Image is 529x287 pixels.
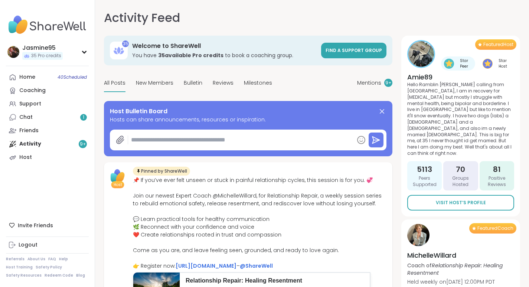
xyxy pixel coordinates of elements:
span: 40 Scheduled [58,74,87,80]
p: Coach of [407,262,514,277]
span: 5113 [417,164,432,175]
a: Chat1 [6,111,89,124]
div: Coaching [19,87,46,94]
span: Star Host [494,58,511,69]
span: Host Bulletin Board [110,107,167,116]
a: Support [6,97,89,111]
h4: Amie89 [407,72,514,82]
a: [URL][DOMAIN_NAME] [176,262,236,270]
span: Peers Supported [410,175,439,188]
span: Milestones [244,79,272,87]
p: Held weekly on [DATE] 12:00PM PDT [407,278,514,286]
span: Featured Host [483,42,513,48]
a: About Us [27,257,45,262]
span: 9 + [385,80,392,86]
span: 1 [83,114,84,121]
div: 35 [122,40,129,47]
a: Blog [76,273,85,278]
span: Positive Reviews [483,175,511,188]
img: Star Host [483,59,493,69]
img: Jasmine95 [7,46,19,58]
span: 70 [456,164,465,175]
a: FAQ [48,257,56,262]
h1: Activity Feed [104,9,180,27]
h3: Welcome to ShareWell [132,42,317,50]
i: Relationship Repair: Healing Resentment [407,262,503,277]
img: Star Peer [444,59,454,69]
div: Home [19,74,35,81]
span: Visit Host’s Profile [436,199,486,206]
a: Host Training [6,265,33,270]
span: Star Peer [455,58,472,69]
p: Relationship Repair: Healing Resentment [186,277,364,285]
a: Redeem Code [45,273,73,278]
span: Featured Coach [477,225,513,231]
a: Home40Scheduled [6,71,89,84]
p: Hello Ramblin [PERSON_NAME] calling from [GEOGRAPHIC_DATA], I am in recovery for [MEDICAL_DATA] b... [407,82,514,157]
span: Mentions [357,79,381,87]
a: Visit Host’s Profile [407,195,514,211]
a: Host [6,151,89,164]
b: 35 available Pro credit s [158,52,223,59]
h4: MichelleWillard [407,251,514,260]
span: Hosts can share announcements, resources or inspiration. [110,116,386,124]
a: Find a support group [321,43,386,58]
span: 35 Pro credits [31,53,61,59]
div: Chat [19,114,33,121]
div: 📌 If you’ve ever felt unseen or stuck in painful relationship cycles, this session is for you. 💞 ... [133,176,388,270]
span: Bulletin [184,79,202,87]
div: Pinned by ShareWell [133,167,190,176]
div: Support [19,100,41,108]
img: Amie89 [408,41,434,67]
span: Reviews [213,79,234,87]
span: Find a support group [326,47,382,53]
a: Safety Policy [36,265,62,270]
h3: You have to book a coaching group. [132,52,317,59]
div: Logout [19,241,37,249]
div: Invite Friends [6,219,89,232]
a: Coaching [6,84,89,97]
a: Referrals [6,257,25,262]
img: MichelleWillard [407,224,430,246]
a: Safety Resources [6,273,42,278]
span: Groups Hosted [446,175,475,188]
img: ShareWell Nav Logo [6,12,89,38]
span: 81 [493,164,501,175]
div: Host [19,154,32,161]
span: Host [114,182,122,187]
a: @ShareWell [240,262,273,270]
a: Help [59,257,68,262]
div: Jasmine95 [22,44,63,52]
span: New Members [136,79,173,87]
span: All Posts [104,79,125,87]
a: Friends [6,124,89,137]
img: ShareWell [108,167,127,185]
a: Logout [6,238,89,252]
div: Friends [19,127,39,134]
